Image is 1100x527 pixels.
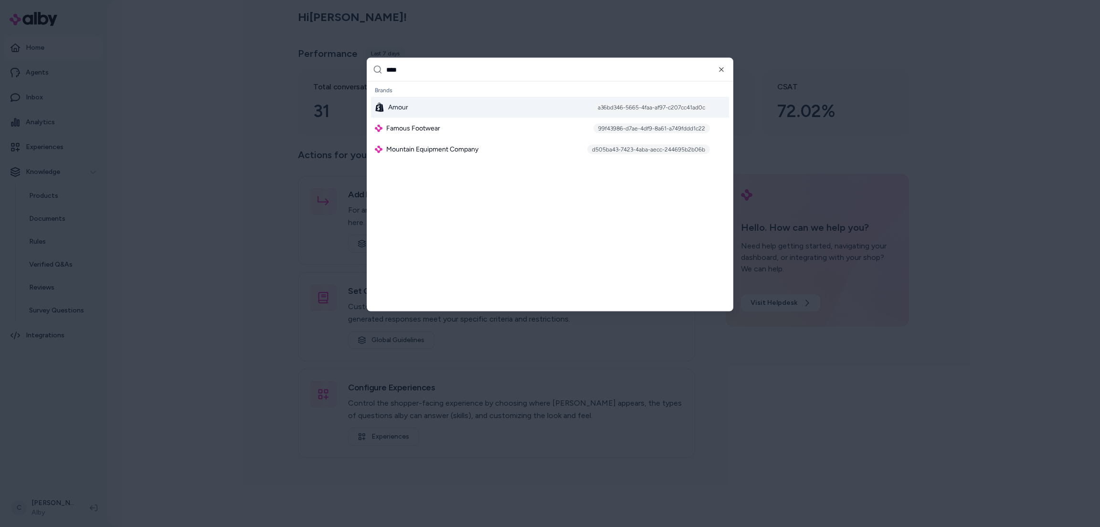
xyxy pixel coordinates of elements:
img: alby Logo [375,146,382,153]
div: 99f43986-d7ae-4df9-8a61-a749fddd1c22 [593,124,710,133]
div: Brands [371,84,729,97]
div: a36bd346-5665-4faa-af97-c207cc41ad0c [593,103,710,112]
span: Amour [388,103,408,112]
span: Famous Footwear [386,124,440,133]
div: d505ba43-7423-4aba-aecc-244695b2b06b [587,145,710,154]
span: Mountain Equipment Company [386,145,478,154]
img: alby Logo [375,125,382,132]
